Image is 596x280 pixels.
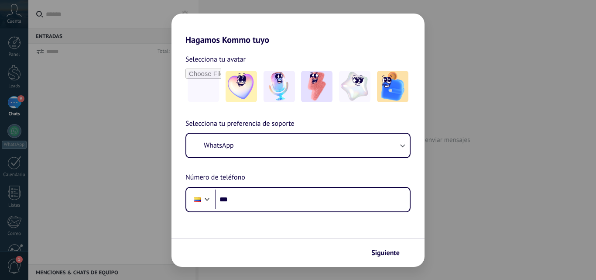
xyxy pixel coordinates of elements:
[264,71,295,102] img: -2.jpeg
[226,71,257,102] img: -1.jpeg
[301,71,332,102] img: -3.jpeg
[171,14,425,45] h2: Hagamos Kommo tuyo
[189,190,206,209] div: Colombia: + 57
[185,118,295,130] span: Selecciona tu preferencia de soporte
[204,141,234,150] span: WhatsApp
[185,172,245,183] span: Número de teléfono
[377,71,408,102] img: -5.jpeg
[185,54,246,65] span: Selecciona tu avatar
[339,71,370,102] img: -4.jpeg
[371,250,400,256] span: Siguiente
[186,134,410,157] button: WhatsApp
[367,245,411,260] button: Siguiente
